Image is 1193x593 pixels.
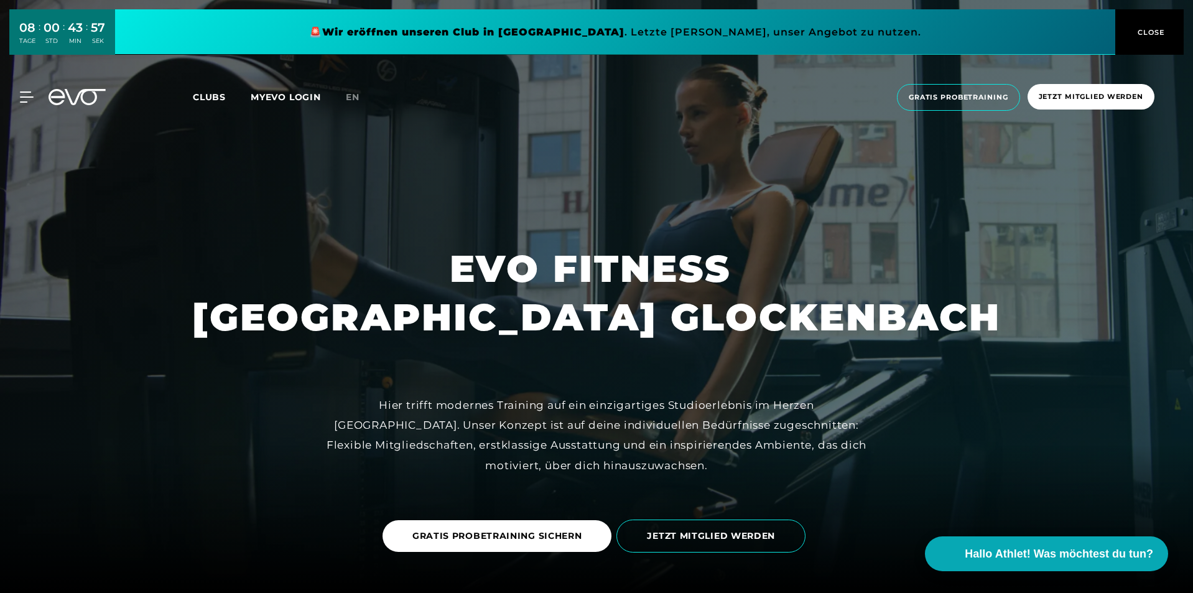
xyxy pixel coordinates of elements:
[193,91,251,103] a: Clubs
[63,20,65,53] div: :
[44,37,60,45] div: STD
[346,90,374,105] a: en
[965,546,1153,563] span: Hallo Athlet! Was möchtest du tun?
[893,84,1024,111] a: Gratis Probetraining
[19,19,35,37] div: 08
[1135,27,1165,38] span: CLOSE
[412,530,582,543] span: GRATIS PROBETRAINING SICHERN
[91,19,105,37] div: 57
[383,511,617,561] a: GRATIS PROBETRAINING SICHERN
[616,510,810,562] a: JETZT MITGLIED WERDEN
[1039,91,1143,102] span: Jetzt Mitglied werden
[193,91,226,103] span: Clubs
[19,37,35,45] div: TAGE
[68,37,83,45] div: MIN
[86,20,88,53] div: :
[1024,84,1158,111] a: Jetzt Mitglied werden
[44,19,60,37] div: 00
[68,19,83,37] div: 43
[346,91,360,103] span: en
[192,245,1001,342] h1: EVO FITNESS [GEOGRAPHIC_DATA] GLOCKENBACH
[647,530,775,543] span: JETZT MITGLIED WERDEN
[909,92,1008,103] span: Gratis Probetraining
[39,20,40,53] div: :
[91,37,105,45] div: SEK
[251,91,321,103] a: MYEVO LOGIN
[925,536,1168,571] button: Hallo Athlet! Was möchtest du tun?
[1115,9,1184,55] button: CLOSE
[317,395,876,475] div: Hier trifft modernes Training auf ein einzigartiges Studioerlebnis im Herzen [GEOGRAPHIC_DATA]. U...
